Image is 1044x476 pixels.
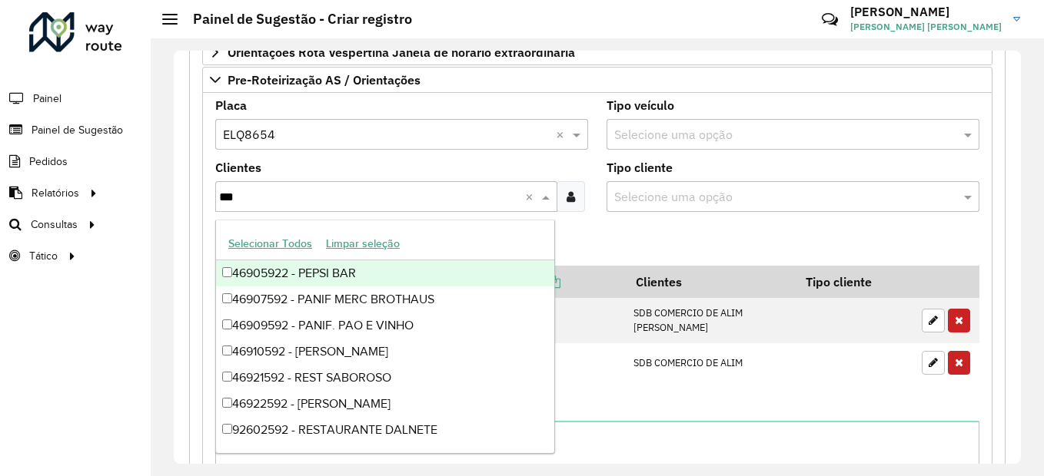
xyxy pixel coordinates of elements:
span: Pedidos [29,154,68,170]
div: 46922592 - [PERSON_NAME] [216,391,554,417]
span: Tático [29,248,58,264]
label: Tipo veículo [607,96,674,114]
label: Placa [215,96,247,114]
a: Contato Rápido [813,3,846,36]
div: 46910592 - [PERSON_NAME] [216,339,554,365]
h2: Painel de Sugestão - Criar registro [178,11,412,28]
td: SDB COMERCIO DE ALIM [PERSON_NAME] [626,298,796,343]
div: 46907592 - PANIF MERC BROTHAUS [216,286,554,312]
span: Pre-Roteirização AS / Orientações [228,74,421,86]
div: 46905922 - PEPSI BAR [216,260,554,286]
button: Limpar seleção [319,232,407,256]
div: 46909592 - PANIF. PAO E VINHO [216,312,554,339]
label: Clientes [215,158,261,177]
span: Relatórios [32,185,79,201]
th: Clientes [626,266,796,298]
span: Clear all [525,187,538,206]
th: Tipo cliente [796,266,914,298]
label: Tipo cliente [607,158,673,177]
h3: [PERSON_NAME] [850,5,1002,19]
ng-dropdown-panel: Options list [215,220,555,454]
div: 92605920 - [PERSON_NAME] [216,443,554,469]
td: SDB COMERCIO DE ALIM [626,343,796,383]
span: Orientações Rota Vespertina Janela de horário extraordinária [228,46,575,58]
div: 46921592 - REST SABOROSO [216,365,554,391]
div: 92602592 - RESTAURANTE DALNETE [216,417,554,443]
span: Painel de Sugestão [32,122,123,138]
span: Clear all [556,125,569,144]
a: Pre-Roteirização AS / Orientações [202,67,992,93]
span: Painel [33,91,62,107]
span: Consultas [31,217,78,233]
a: Orientações Rota Vespertina Janela de horário extraordinária [202,39,992,65]
button: Selecionar Todos [221,232,319,256]
span: [PERSON_NAME] [PERSON_NAME] [850,20,1002,34]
